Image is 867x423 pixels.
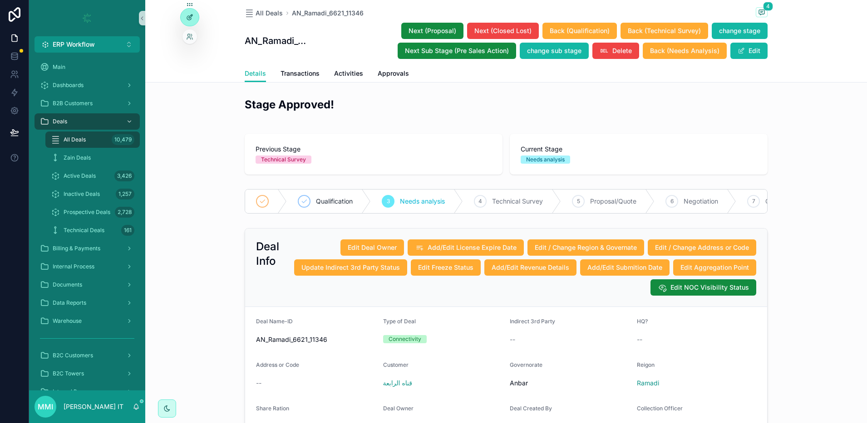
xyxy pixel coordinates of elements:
[53,352,93,359] span: B2C Customers
[637,405,683,412] span: Collection Officer
[53,40,95,49] span: ERP Workflow
[670,198,674,205] span: 6
[256,239,279,268] h2: Deal Info
[401,23,463,39] button: Next (Proposal)
[34,240,140,257] a: Billing & Payments
[64,209,110,216] span: Prospective Deals
[527,46,581,55] span: change sub stage
[281,65,320,83] a: Transactions
[383,379,412,388] a: قناه الرابعة
[752,198,755,205] span: 7
[719,26,760,35] span: change stage
[756,7,768,19] button: 4
[256,318,293,325] span: Deal Name-ID
[650,46,719,55] span: Back (Needs Analysis)
[467,23,539,39] button: Next (Closed Lost)
[510,379,528,388] span: Anbar
[53,63,65,71] span: Main
[648,239,756,256] button: Edit / Change Address or Code
[383,318,416,325] span: Type of Deal
[64,190,100,198] span: Inactive Deals
[292,9,364,18] a: AN_Ramadi_6621_11346
[637,318,648,325] span: HQ?
[405,46,509,55] span: Next Sub Stage (Pre Sales Action)
[53,263,94,270] span: Internal Process
[478,198,482,205] span: 4
[612,46,632,55] span: Delete
[34,36,140,53] button: Select Button
[112,134,134,145] div: 10,479
[650,279,756,296] button: Edit NOC Visibility Status
[53,281,82,288] span: Documents
[64,227,104,234] span: Technical Deals
[400,197,445,206] span: Needs analysis
[116,189,134,199] div: 1,257
[256,145,492,154] span: Previous Stage
[655,243,749,252] span: Edit / Change Address or Code
[621,23,708,39] button: Back (Technical Survey)
[45,186,140,202] a: Inactive Deals1,257
[484,259,576,276] button: Add/Edit Revenue Details
[301,263,400,272] span: Update Indirect 3rd Party Status
[64,136,86,143] span: All Deals
[492,263,569,272] span: Add/Edit Revenue Details
[34,258,140,275] a: Internal Process
[637,361,655,368] span: Reigon
[378,65,409,83] a: Approvals
[34,384,140,400] a: Internal Process
[114,170,134,181] div: 3,426
[510,405,552,412] span: Deal Created By
[408,239,524,256] button: Add/Edit License Expire Date
[673,259,756,276] button: Edit Aggregation Point
[492,197,543,206] span: Technical Survey
[387,198,390,205] span: 3
[80,11,94,25] img: App logo
[389,335,421,343] div: Connectivity
[474,26,532,35] span: Next (Closed Lost)
[53,82,84,89] span: Dashboards
[45,150,140,166] a: Zain Deals
[256,9,283,18] span: All Deals
[712,23,768,39] button: change stage
[340,239,404,256] button: Edit Deal Owner
[34,277,140,293] a: Documents
[520,43,589,59] button: change sub stage
[643,43,727,59] button: Back (Needs Analysis)
[34,95,140,112] a: B2B Customers
[765,197,794,206] span: Contracts
[510,335,515,344] span: --
[34,313,140,329] a: Warehouse
[590,197,636,206] span: Proposal/Quote
[45,204,140,220] a: Prospective Deals2,728
[684,197,718,206] span: Negotiation
[281,69,320,78] span: Transactions
[64,154,91,161] span: Zain Deals
[34,295,140,311] a: Data Reports
[245,97,768,112] h2: Stage Approved!
[256,405,289,412] span: Share Ration
[535,243,637,252] span: Edit / Change Region & Governate
[294,259,407,276] button: Update Indirect 3rd Party Status
[628,26,701,35] span: Back (Technical Survey)
[378,69,409,78] span: Approvals
[418,263,473,272] span: Edit Freeze Status
[521,145,757,154] span: Current Stage
[637,335,642,344] span: --
[637,379,659,388] a: Ramadi
[348,243,397,252] span: Edit Deal Owner
[526,156,565,164] div: Needs analysis
[409,26,456,35] span: Next (Proposal)
[670,283,749,292] span: Edit NOC Visibility Status
[510,318,555,325] span: Indirect 3rd Party
[45,168,140,184] a: Active Deals3,426
[510,361,542,368] span: Governorate
[245,9,283,18] a: All Deals
[256,361,299,368] span: Address or Code
[115,207,134,218] div: 2,728
[53,317,82,325] span: Warehouse
[398,43,516,59] button: Next Sub Stage (Pre Sales Action)
[577,198,580,205] span: 5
